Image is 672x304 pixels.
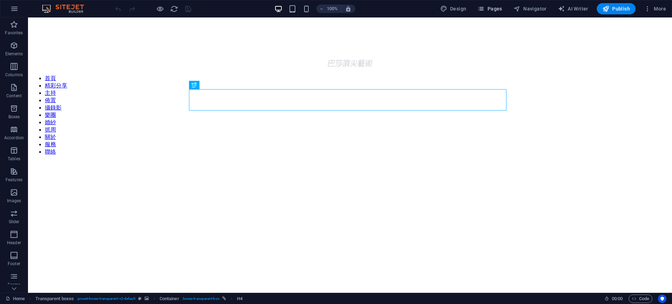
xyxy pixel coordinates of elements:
button: Navigator [511,3,549,14]
p: Boxes [8,114,20,120]
button: Click here to leave preview mode and continue editing [156,5,164,13]
p: Columns [5,72,23,78]
a: Click to cancel selection. Double-click to open Pages [6,295,25,303]
h6: 100% [327,5,338,13]
i: This element is linked [222,297,226,301]
button: Pages [475,3,505,14]
p: Forms [8,282,20,288]
p: Slider [9,219,20,225]
span: Pages [477,5,502,12]
span: Design [440,5,467,12]
span: More [644,5,666,12]
i: Reload page [170,5,178,13]
span: . preset-boxes-transparent-v2-default [77,295,135,303]
span: : [617,296,618,301]
span: Click to select. Double-click to edit [237,295,243,303]
p: Footer [8,261,20,267]
nav: breadcrumb [35,295,243,303]
span: Code [632,295,649,303]
i: This element contains a background [145,297,149,301]
p: Accordion [4,135,24,141]
span: Publish [602,5,630,12]
span: Navigator [513,5,547,12]
button: Code [629,295,652,303]
button: Publish [597,3,636,14]
span: . boxes-transparent-box [182,295,219,303]
span: AI Writer [558,5,588,12]
button: More [641,3,669,14]
span: Click to select. Double-click to edit [160,295,179,303]
button: Usercentrics [658,295,666,303]
span: Click to select. Double-click to edit [35,295,74,303]
p: Images [7,198,21,204]
button: reload [170,5,178,13]
button: AI Writer [555,3,591,14]
img: Editor Logo [40,5,93,13]
h6: Session time [604,295,623,303]
p: Content [6,93,22,99]
p: Header [7,240,21,246]
p: Favorites [5,30,23,36]
i: On resize automatically adjust zoom level to fit chosen device. [345,6,351,12]
p: Elements [5,51,23,57]
button: 100% [316,5,341,13]
span: 00 00 [612,295,623,303]
button: Design [437,3,469,14]
p: Features [6,177,22,183]
i: This element is a customizable preset [138,297,141,301]
p: Tables [8,156,20,162]
div: Design (Ctrl+Alt+Y) [437,3,469,14]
